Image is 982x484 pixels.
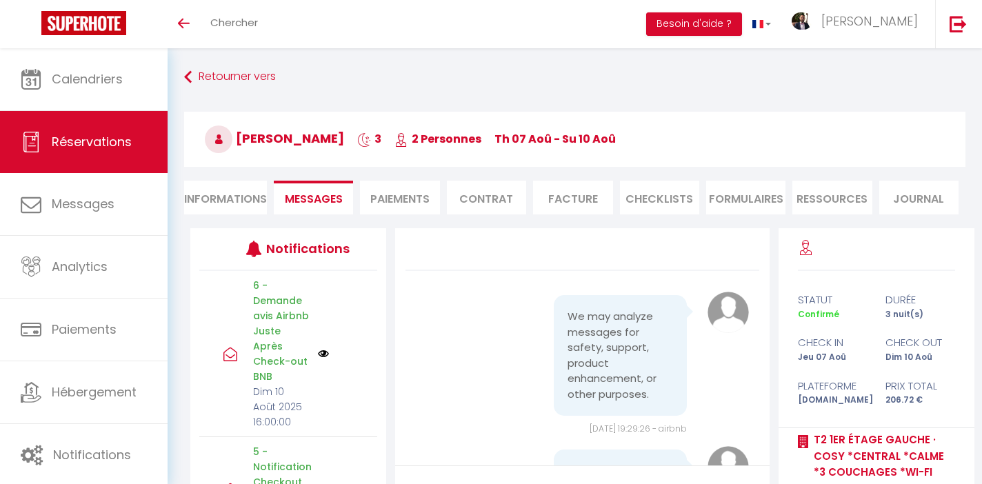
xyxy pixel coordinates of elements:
[876,351,964,364] div: Dim 10 Aoû
[494,131,616,147] span: Th 07 Aoû - Su 10 Aoû
[876,292,964,308] div: durée
[53,446,131,463] span: Notifications
[821,12,918,30] span: [PERSON_NAME]
[789,394,876,407] div: [DOMAIN_NAME]
[52,70,123,88] span: Calendriers
[52,258,108,275] span: Analytics
[447,181,526,214] li: Contrat
[620,181,699,214] li: CHECKLISTS
[924,426,982,484] iframe: LiveChat chat widget
[52,133,132,150] span: Réservations
[360,181,439,214] li: Paiements
[357,131,381,147] span: 3
[533,181,612,214] li: Facture
[590,423,687,434] span: [DATE] 19:29:26 - airbnb
[568,309,673,402] pre: We may analyze messages for safety, support, product enhancement, or other purposes.
[646,12,742,36] button: Besoin d'aide ?
[879,181,959,214] li: Journal
[394,131,481,147] span: 2 Personnes
[876,308,964,321] div: 3 nuit(s)
[52,383,137,401] span: Hébergement
[792,181,872,214] li: Ressources
[253,384,309,430] p: Dim 10 Août 2025 16:00:00
[950,15,967,32] img: logout
[205,130,344,147] span: [PERSON_NAME]
[52,195,114,212] span: Messages
[876,394,964,407] div: 206.72 €
[318,348,329,359] img: NO IMAGE
[798,308,839,320] span: Confirmé
[789,378,876,394] div: Plateforme
[789,334,876,351] div: check in
[253,278,309,384] p: 6 - Demande avis Airbnb Juste Après Check-out BNB
[184,65,965,90] a: Retourner vers
[876,378,964,394] div: Prix total
[789,292,876,308] div: statut
[792,12,812,30] img: ...
[184,181,267,214] li: Informations
[708,292,749,333] img: avatar.png
[706,181,785,214] li: FORMULAIRES
[876,334,964,351] div: check out
[285,191,343,207] span: Messages
[266,233,341,264] h3: Notifications
[41,11,126,35] img: Super Booking
[52,321,117,338] span: Paiements
[789,351,876,364] div: Jeu 07 Aoû
[210,15,258,30] span: Chercher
